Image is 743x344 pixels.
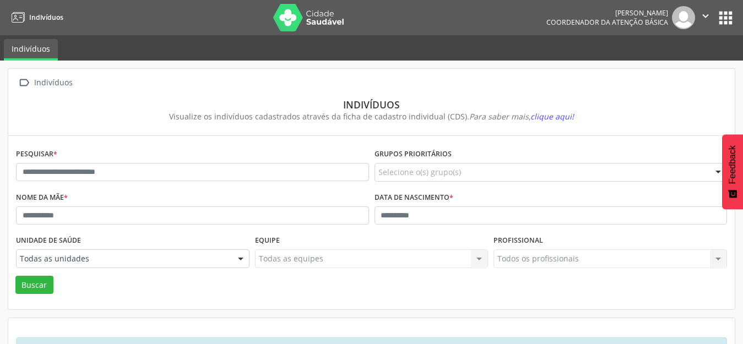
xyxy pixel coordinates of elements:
label: Unidade de saúde [16,232,81,249]
div: Indivíduos [32,75,74,91]
label: Nome da mãe [16,189,68,206]
img: img [672,6,695,29]
div: Visualize os indivíduos cadastrados através da ficha de cadastro individual (CDS). [24,111,719,122]
a: Indivíduos [4,39,58,61]
label: Equipe [255,232,280,249]
div: Indivíduos [24,99,719,111]
i:  [699,10,712,22]
span: Coordenador da Atenção Básica [546,18,668,27]
i:  [16,75,32,91]
button: Feedback - Mostrar pesquisa [722,134,743,209]
a:  Indivíduos [16,75,74,91]
button: apps [716,8,735,28]
label: Pesquisar [16,146,57,163]
span: Indivíduos [29,13,63,22]
i: Para saber mais, [469,111,574,122]
a: Indivíduos [8,8,63,26]
label: Grupos prioritários [375,146,452,163]
span: Feedback [728,145,737,184]
label: Profissional [493,232,543,249]
span: Todas as unidades [20,253,227,264]
span: Selecione o(s) grupo(s) [378,166,461,178]
div: [PERSON_NAME] [546,8,668,18]
button:  [695,6,716,29]
label: Data de nascimento [375,189,453,206]
span: clique aqui! [530,111,574,122]
button: Buscar [15,276,53,294]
